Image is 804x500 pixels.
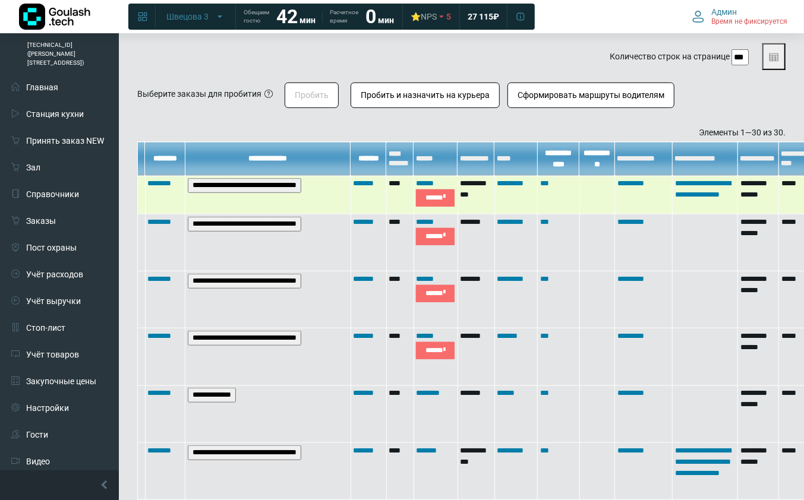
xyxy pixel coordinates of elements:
[299,15,316,25] span: мин
[237,6,401,27] a: Обещаем гостю 42 мин Расчетное время 0 мин
[285,83,339,108] button: Пробить
[166,11,209,22] span: Швецова 3
[365,5,376,28] strong: 0
[276,5,298,28] strong: 42
[421,12,437,21] span: NPS
[159,7,232,26] button: Швецова 3
[468,11,493,22] span: 27 115
[19,4,90,30] img: Логотип компании Goulash.tech
[711,17,787,27] span: Время не фиксируется
[244,8,269,25] span: Обещаем гостю
[610,50,730,63] label: Количество строк на странице
[137,88,261,100] div: Выберите заказы для пробития
[711,7,737,17] span: Админ
[685,4,794,29] button: Админ Время не фиксируется
[507,83,674,108] button: Сформировать маршруты водителям
[351,83,500,108] button: Пробить и назначить на курьера
[378,15,394,25] span: мин
[137,126,786,139] div: Элементы 1—30 из 30.
[493,11,499,22] span: ₽
[446,11,451,22] span: 5
[330,8,358,25] span: Расчетное время
[403,6,458,27] a: ⭐NPS 5
[411,11,437,22] div: ⭐
[461,6,506,27] a: 27 115 ₽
